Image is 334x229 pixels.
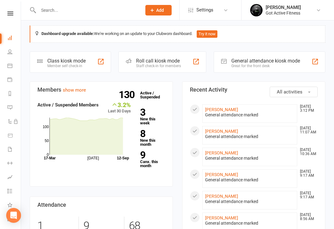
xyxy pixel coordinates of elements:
a: People [7,45,21,59]
a: [PERSON_NAME] [205,129,238,134]
input: Search... [36,6,137,15]
a: [PERSON_NAME] [205,215,238,220]
button: All activities [270,87,318,97]
div: General attendance marked [205,156,294,161]
a: 9Canx. this month [140,150,165,168]
a: [PERSON_NAME] [205,107,238,112]
div: Open Intercom Messenger [6,208,21,223]
span: Settings [196,3,213,17]
time: [DATE] 8:56 AM [297,213,317,221]
div: Roll call kiosk mode [136,58,181,64]
button: Try it now [197,30,217,38]
div: General attendance marked [205,199,294,204]
a: 130Active / Suspended [137,86,164,104]
a: [PERSON_NAME] [205,194,238,199]
div: Member self check-in [47,64,86,68]
h3: Attendance [37,202,165,208]
a: [PERSON_NAME] [205,150,238,155]
div: We're working on an update to your Clubworx dashboard. [30,25,325,43]
div: General attendance marked [205,112,294,118]
div: Got Active Fitness [266,10,301,16]
a: 8New this month [140,129,165,146]
div: [PERSON_NAME] [266,5,301,10]
time: [DATE] 10:36 AM [297,148,317,156]
a: Payments [7,73,21,87]
div: General attendance marked [205,177,294,183]
div: Staff check-in for members [136,64,181,68]
a: Assessments [7,171,21,185]
time: [DATE] 9:17 AM [297,170,317,178]
div: General attendance kiosk mode [231,58,300,64]
a: show more [63,87,86,93]
strong: Active / Suspended Members [37,102,99,108]
strong: 8 [140,129,163,138]
strong: 130 [119,90,137,99]
strong: 3 [140,108,163,117]
span: All activities [277,89,302,95]
a: Product Sales [7,129,21,143]
a: Calendar [7,59,21,73]
div: General attendance marked [205,134,294,139]
button: Add [145,5,172,15]
strong: Dashboard upgrade available: [41,31,94,36]
div: Great for the front desk [231,64,300,68]
a: [PERSON_NAME] [205,172,238,177]
a: Reports [7,87,21,101]
span: Add [156,8,164,13]
a: What's New [7,199,21,213]
img: thumb_image1544090673.png [250,4,263,16]
h3: Members [37,87,165,93]
a: 3New this week [140,108,165,125]
div: General attendance marked [205,221,294,226]
h3: Recent Activity [190,87,318,93]
a: Dashboard [7,32,21,45]
strong: 9 [140,150,163,160]
div: 3.2% [108,101,131,108]
time: [DATE] 9:17 AM [297,191,317,199]
div: Class kiosk mode [47,58,86,64]
div: Last 30 Days [108,101,131,114]
time: [DATE] 11:07 AM [297,126,317,134]
time: [DATE] 3:12 PM [297,105,317,113]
